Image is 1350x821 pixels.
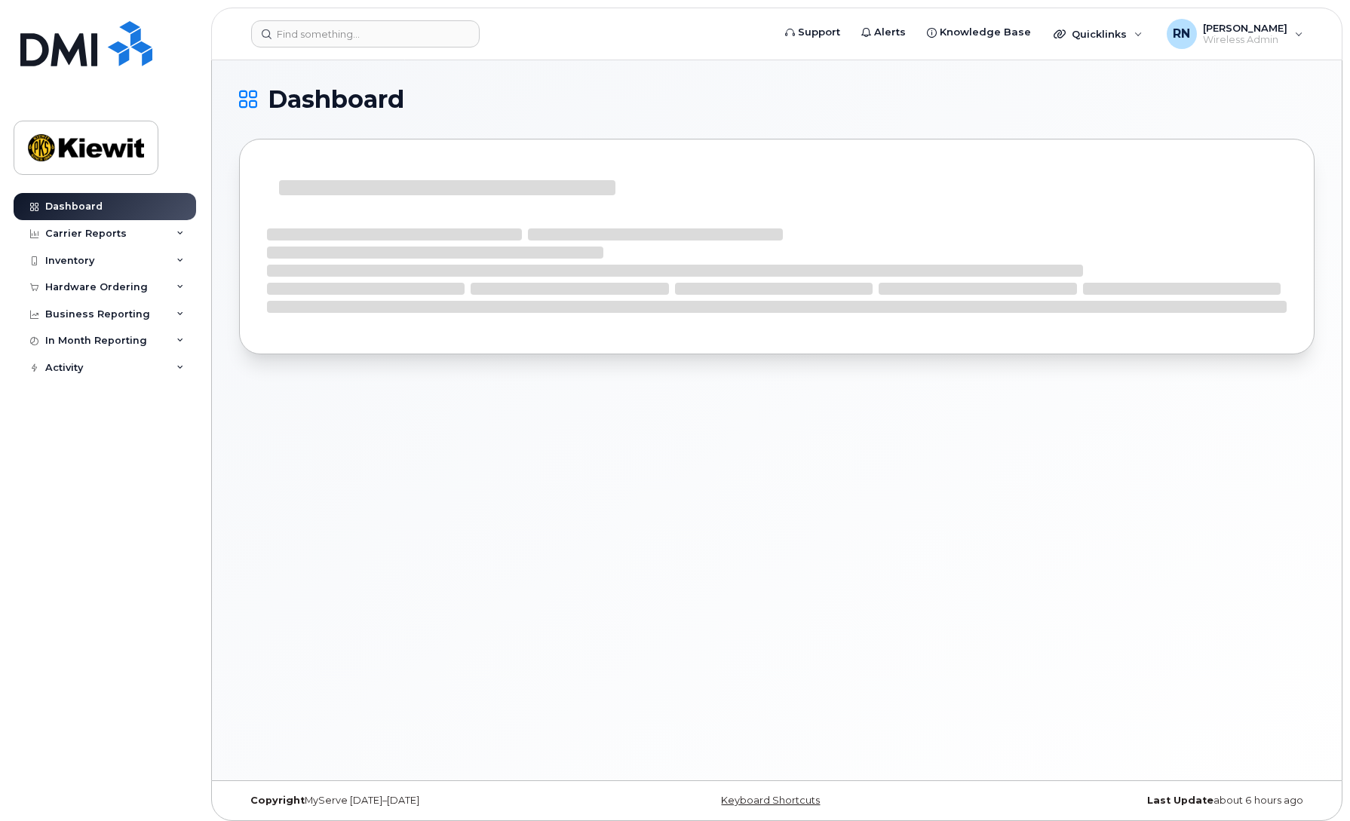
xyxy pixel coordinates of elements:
[1147,795,1213,806] strong: Last Update
[239,795,597,807] div: MyServe [DATE]–[DATE]
[268,88,404,111] span: Dashboard
[956,795,1315,807] div: about 6 hours ago
[250,795,305,806] strong: Copyright
[721,795,820,806] a: Keyboard Shortcuts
